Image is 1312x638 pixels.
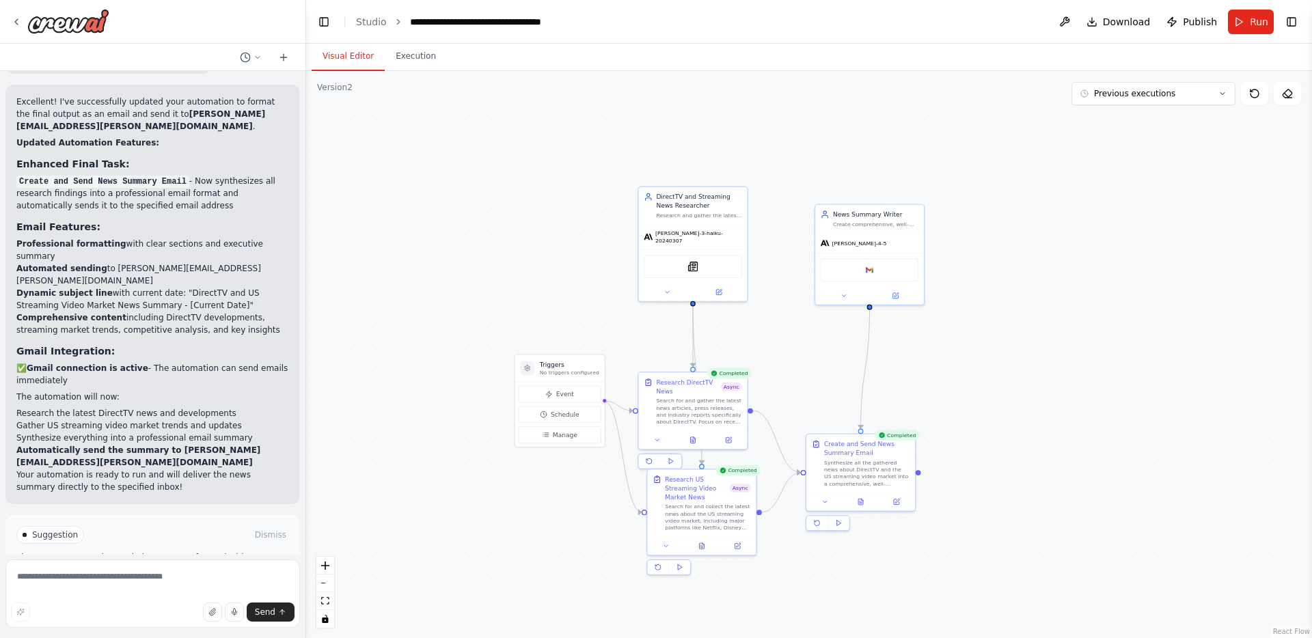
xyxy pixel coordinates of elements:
button: Execution [385,42,447,71]
button: Open in side panel [871,290,920,301]
strong: Enhanced Final Task: [16,158,129,169]
button: View output [842,497,879,508]
span: Async [721,383,742,391]
div: News Summary WriterCreate comprehensive, well-structured news summaries that synthesize research ... [815,204,925,305]
li: with clear sections and executive summary [16,238,289,262]
div: TriggersNo triggers configuredEventScheduleManage [514,354,605,447]
button: Dismiss [252,528,289,542]
strong: Email Features: [16,221,100,232]
strong: Gmail Integration: [16,346,115,357]
div: Research DirectTV News [656,378,721,396]
button: zoom out [316,574,334,592]
button: zoom in [316,557,334,574]
button: Event [519,386,601,403]
span: [PERSON_NAME]-4-5 [832,240,887,247]
span: Download [1103,15,1151,29]
li: Synthesize everything into a professional email summary [16,432,289,444]
strong: Comprehensive content [16,313,126,322]
g: Edge from triggers to 2911a743-09bc-4375-940a-18052b11712b [603,396,642,516]
span: [PERSON_NAME]-3-haiku-20240307 [655,230,742,245]
button: Start a new chat [273,49,295,66]
button: Send [247,602,295,622]
div: News Summary Writer [833,210,918,219]
div: Create and Send News Summary Email [824,440,910,458]
button: Previous executions [1071,82,1235,105]
img: SerplyNewsSearchTool [687,261,698,272]
button: Open in side panel [694,287,743,298]
span: Run [1250,15,1268,29]
div: DirectTV and Streaming News ResearcherResearch and gather the latest news, developments, and indu... [638,186,748,302]
span: Previous executions [1094,88,1175,99]
div: CompletedResearch DirectTV NewsAsyncSearch for and gather the latest news articles, press release... [638,372,748,473]
button: Manage [519,426,601,443]
button: Open in side panel [881,497,912,508]
button: fit view [316,592,334,610]
g: Edge from cc88b5e6-0a8e-434f-9701-47449a617d61 to 1defe8c9-987f-486c-9bec-c0ad306c7305 [856,310,874,429]
div: Create comprehensive, well-structured news summaries that synthesize research findings into clear... [833,221,918,227]
li: to [PERSON_NAME][EMAIL_ADDRESS][PERSON_NAME][DOMAIN_NAME] [16,262,289,287]
img: Logo [27,9,109,33]
g: Edge from 2911a743-09bc-4375-940a-18052b11712b to 1defe8c9-987f-486c-9bec-c0ad306c7305 [762,468,801,516]
div: Version 2 [317,82,353,93]
strong: Updated Automation Features: [16,138,159,148]
li: Gather US streaming video market trends and updates [16,419,289,432]
div: Synthesize all the gathered news about DirectTV and the US streaming video market into a comprehe... [824,459,910,487]
strong: Automatically send the summary to [PERSON_NAME][EMAIL_ADDRESS][PERSON_NAME][DOMAIN_NAME] [16,445,260,467]
span: Manage [553,430,577,439]
p: Your automation is ready to run and will deliver the news summary directly to the specified inbox! [16,469,289,493]
code: Create and Send News Summary Email [16,176,189,188]
li: - Now synthesizes all research findings into a professional email format and automatically sends ... [16,175,289,212]
button: Show right sidebar [1282,12,1301,31]
div: CompletedResearch US Streaming Video Market NewsAsyncSearch for and collect the latest news about... [646,469,757,579]
span: Publish [1183,15,1217,29]
button: Open in side panel [713,434,743,445]
button: View output [683,541,721,552]
div: CompletedCreate and Send News Summary EmailSynthesize all the gathered news about DirectTV and th... [806,434,916,535]
strong: Dynamic subject line [16,288,113,298]
div: Completed [715,465,761,476]
button: Download [1081,10,1156,34]
p: The automation will now: [16,391,289,403]
li: with current date: "DirectTV and US Streaming Video Market News Summary - [Current Date]" [16,287,289,311]
div: DirectTV and Streaming News Researcher [656,193,741,210]
button: Improve this prompt [11,602,30,622]
div: Search for and gather the latest news articles, press releases, and industry reports specifically... [656,398,741,426]
li: including DirectTV developments, streaming market trends, competitive analysis, and key insights [16,311,289,336]
div: Research US Streaming Video Market News [665,475,730,501]
span: Async [730,484,751,493]
button: Publish [1161,10,1222,34]
li: Research the latest DirectTV news and developments [16,407,289,419]
a: React Flow attribution [1273,628,1310,635]
g: Edge from 8bd2f3c4-6667-4cfc-83f1-e5fe90e8003d to 1defe8c9-987f-486c-9bec-c0ad306c7305 [753,406,801,477]
button: Switch to previous chat [234,49,267,66]
span: Schedule [551,410,579,419]
div: Completed [875,430,920,441]
g: Edge from triggers to 8bd2f3c4-6667-4cfc-83f1-e5fe90e8003d [603,396,633,415]
h3: Triggers [540,360,599,369]
div: Search for and collect the latest news about the US streaming video market, including major platf... [665,503,750,531]
p: ✅ - The automation can send emails immediately [16,362,289,387]
button: Run [1228,10,1274,34]
button: View output [674,434,712,445]
p: No triggers configured [540,369,599,376]
button: Upload files [203,602,222,622]
p: I have some suggestions to help you move forward with your automation. [16,552,289,574]
strong: Automated sending [16,264,107,273]
strong: Professional formatting [16,239,126,249]
button: toggle interactivity [316,610,334,628]
a: Studio [356,16,387,27]
button: Schedule [519,406,601,423]
div: Research and gather the latest news, developments, and industry updates specifically about Direct... [656,212,741,219]
div: Completed [707,368,752,379]
span: Send [255,607,275,618]
nav: breadcrumb [356,15,564,29]
div: React Flow controls [316,557,334,628]
button: Visual Editor [312,42,385,71]
button: Click to speak your automation idea [225,602,244,622]
span: Event [556,390,574,399]
button: Hide left sidebar [314,12,333,31]
p: Excellent! I've successfully updated your automation to format the final output as an email and s... [16,96,289,133]
span: Suggestion [32,529,78,540]
img: Google gmail [864,265,875,276]
button: Open in side panel [722,541,752,552]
